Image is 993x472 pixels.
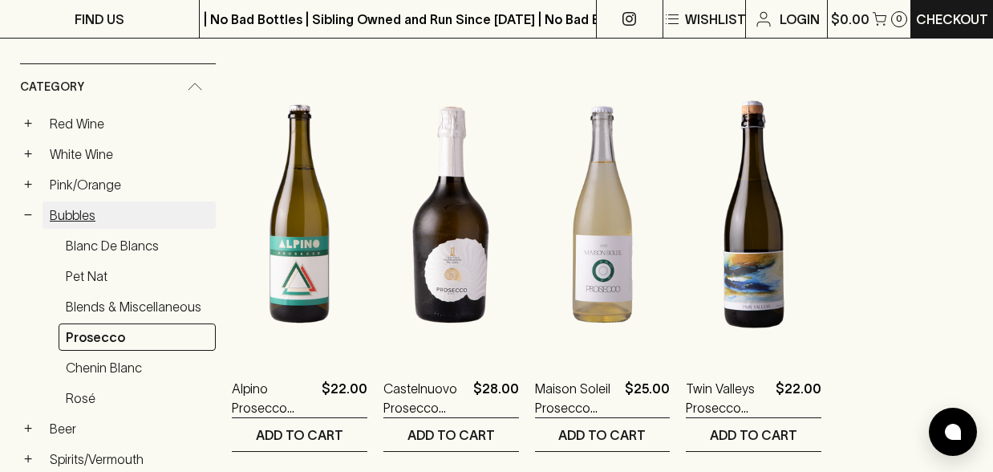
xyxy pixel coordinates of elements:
[831,10,869,29] p: $0.00
[59,232,216,259] a: Blanc de Blancs
[535,379,619,417] a: Maison Soleil Prosecco 2023
[20,64,216,110] div: Category
[686,379,769,417] a: Twin Valleys Prosecco 2024
[20,77,84,97] span: Category
[535,74,671,355] img: Maison Soleil Prosecco 2023
[59,354,216,381] a: Chenin Blanc
[945,424,961,440] img: bubble-icon
[686,418,821,451] button: ADD TO CART
[43,171,216,198] a: Pink/Orange
[20,146,36,162] button: +
[776,379,821,417] p: $22.00
[59,323,216,351] a: Prosecco
[685,10,746,29] p: Wishlist
[20,207,36,223] button: −
[535,418,671,451] button: ADD TO CART
[59,293,216,320] a: Blends & Miscellaneous
[75,10,124,29] p: FIND US
[43,415,216,442] a: Beer
[383,74,519,355] img: Castelnuovo Prosecco Extra Dry NV
[232,418,367,451] button: ADD TO CART
[20,177,36,193] button: +
[232,379,315,417] a: Alpino Prosecco Glera NV
[686,74,821,355] img: Twin Valleys Prosecco 2024
[43,140,216,168] a: White Wine
[896,14,902,23] p: 0
[20,421,36,437] button: +
[20,116,36,132] button: +
[43,110,216,137] a: Red Wine
[383,418,519,451] button: ADD TO CART
[232,74,367,355] img: Alpino Prosecco Glera NV
[558,425,646,445] p: ADD TO CART
[20,451,36,467] button: +
[383,379,467,417] a: Castelnuovo Prosecco Extra Dry NV
[916,10,988,29] p: Checkout
[59,262,216,290] a: Pet Nat
[322,379,367,417] p: $22.00
[407,425,495,445] p: ADD TO CART
[780,10,820,29] p: Login
[473,379,519,417] p: $28.00
[59,385,216,412] a: Rosé
[710,425,797,445] p: ADD TO CART
[256,425,343,445] p: ADD TO CART
[625,379,670,417] p: $25.00
[43,201,216,229] a: Bubbles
